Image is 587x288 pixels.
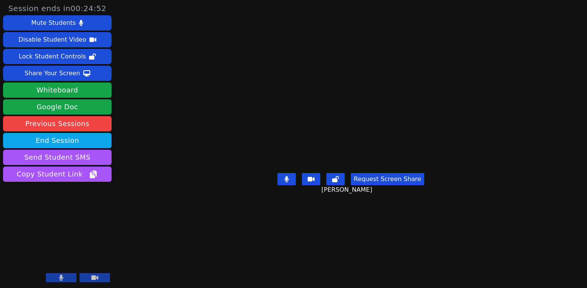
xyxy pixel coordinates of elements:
button: End Session [3,133,112,148]
time: 00:24:52 [71,4,107,13]
span: Session ends in [8,3,107,14]
span: Copy Student Link [17,169,98,180]
span: [PERSON_NAME] [321,185,374,194]
button: Lock Student Controls [3,49,112,64]
div: Disable Student Video [18,34,86,46]
button: Copy Student Link [3,167,112,182]
a: Google Doc [3,99,112,115]
button: Send Student SMS [3,150,112,165]
button: Disable Student Video [3,32,112,47]
div: Mute Students [31,17,76,29]
button: Request Screen Share [351,173,424,185]
a: Previous Sessions [3,116,112,131]
button: Whiteboard [3,83,112,98]
button: Share Your Screen [3,66,112,81]
div: Lock Student Controls [19,50,86,63]
div: Share Your Screen [24,67,80,79]
button: Mute Students [3,15,112,31]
